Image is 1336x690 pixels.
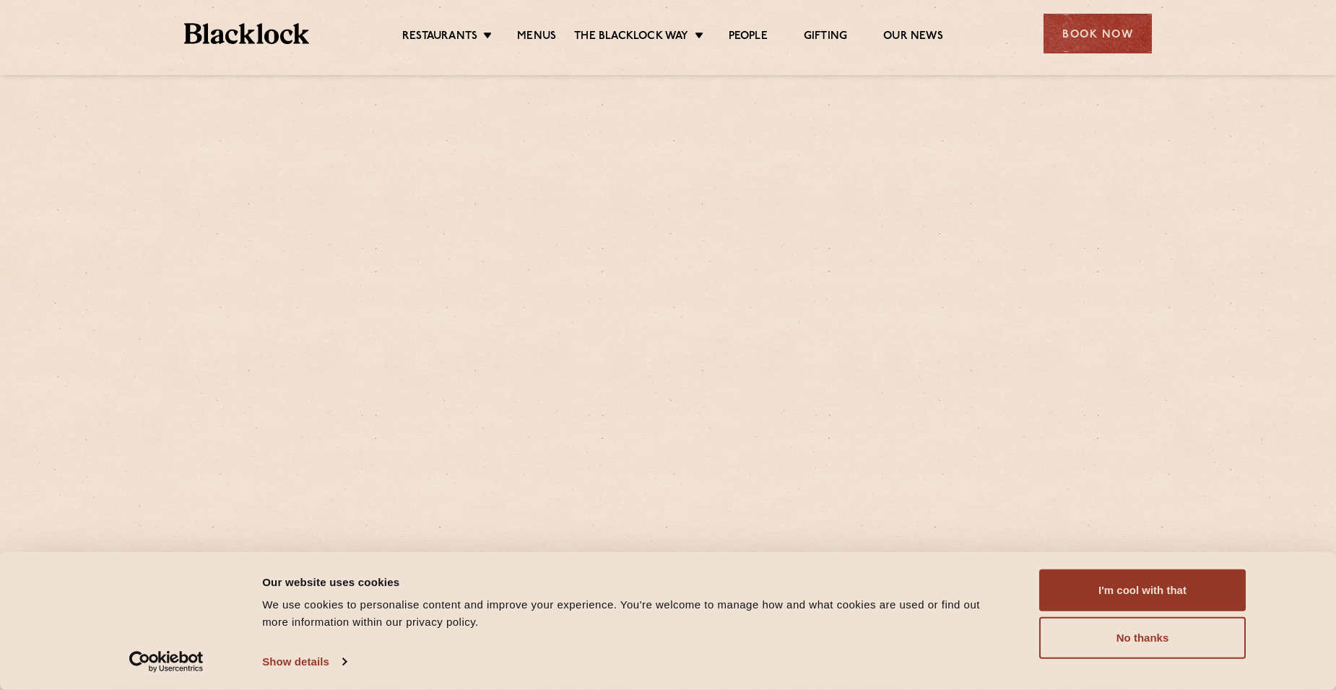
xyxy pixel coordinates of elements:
[517,30,556,45] a: Menus
[184,23,309,44] img: BL_Textured_Logo-footer-cropped.svg
[883,30,943,45] a: Our News
[402,30,477,45] a: Restaurants
[103,651,230,673] a: Usercentrics Cookiebot - opens in a new window
[1039,617,1246,659] button: No thanks
[262,596,1007,631] div: We use cookies to personalise content and improve your experience. You're welcome to manage how a...
[262,573,1007,590] div: Our website uses cookies
[1044,14,1152,53] div: Book Now
[262,651,346,673] a: Show details
[729,30,768,45] a: People
[1039,569,1246,611] button: I'm cool with that
[804,30,847,45] a: Gifting
[574,30,688,45] a: The Blacklock Way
